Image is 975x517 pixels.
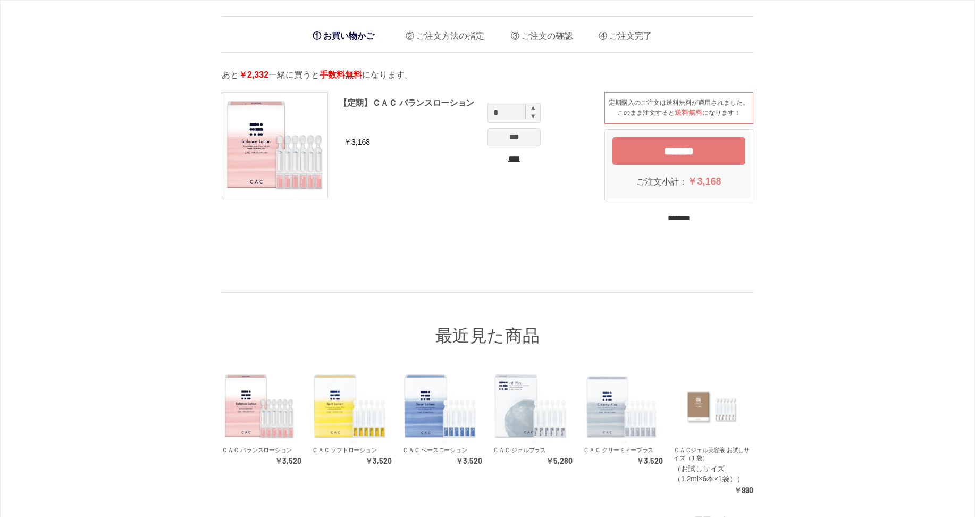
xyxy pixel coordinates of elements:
[398,22,484,44] li: ご注文方法の指定
[312,369,392,444] a: ＣＡＣ ソフトローション
[674,447,750,461] a: ＣＡＣジェル美容液 お試しサイズ（１袋）
[339,98,474,107] a: 【定期】ＣＡＣ バランスローション
[222,447,292,453] a: ＣＡＣ バランスローション
[402,369,478,444] img: ＣＡＣ ベースローション
[307,25,380,47] li: お買い物かご
[503,22,573,44] li: ご注文の確認
[493,447,546,453] a: ＣＡＣ ジェルプラス
[402,447,467,453] a: ＣＡＣ ベースローション
[531,114,535,119] img: spinminus.gif
[674,464,753,483] div: （お試しサイズ（1.2ml×6本×1袋））
[493,369,568,444] img: ＣＡＣ ジェルプラス
[312,369,388,444] img: ＣＡＣ ソフトローション
[222,292,753,347] div: 最近見た商品
[674,369,749,444] img: ＣＡＣジェル美容液 お試しサイズ（１袋）
[591,22,652,44] li: ご注文完了
[402,369,482,444] a: ＣＡＣ ベースローション
[239,70,268,79] span: ￥2,332
[687,176,721,187] span: ￥3,168
[222,369,301,444] a: ＣＡＣ バランスローション
[312,456,392,466] div: ￥3,520
[222,69,753,81] p: あと 一緒に買うと になります。
[583,369,659,444] img: ＣＡＣ クリーミィープラス
[531,106,535,110] img: spinplus.gif
[222,456,301,466] div: ￥3,520
[583,447,653,453] a: ＣＡＣ クリーミィープラス
[493,369,573,444] a: ＣＡＣ ジェルプラス
[222,93,327,198] img: 【定期】ＣＡＣ バランスローション
[493,456,573,466] div: ￥5,280
[674,369,753,444] a: ＣＡＣジェル美容液 お試しサイズ（１袋）
[312,447,376,453] a: ＣＡＣ ソフトローション
[222,369,297,444] img: ＣＡＣ バランスローション
[583,369,663,444] a: ＣＡＣ クリーミィープラス
[402,456,482,466] div: ￥3,520
[604,92,753,124] div: 定期購入のご注文は送料無料が適用されました。 このまま注文すると になります！
[612,170,745,193] div: ご注文小計：
[583,456,663,466] div: ￥3,520
[675,109,702,116] span: 送料無料
[320,70,362,79] span: 手数料無料
[674,486,753,496] div: ￥990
